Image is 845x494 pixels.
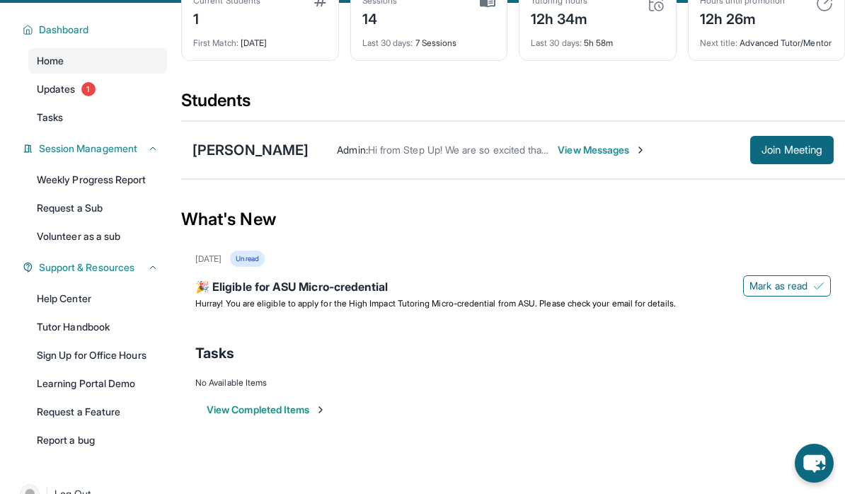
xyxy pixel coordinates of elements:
span: Support & Resources [39,260,134,275]
span: View Messages [558,143,646,157]
span: Mark as read [749,279,807,293]
a: Tutor Handbook [28,314,167,340]
a: Learning Portal Demo [28,371,167,396]
span: Home [37,54,64,68]
div: Students [181,89,845,120]
div: 14 [362,6,398,29]
div: [PERSON_NAME] [192,140,309,160]
a: Weekly Progress Report [28,167,167,193]
span: Next title : [700,38,738,48]
div: Unread [230,251,264,267]
button: Support & Resources [33,260,159,275]
span: Tasks [195,343,234,363]
span: Admin : [337,144,367,156]
a: Request a Sub [28,195,167,221]
span: Last 30 days : [362,38,413,48]
span: Join Meeting [761,146,822,154]
img: Mark as read [813,280,824,292]
a: Volunteer as a sub [28,224,167,249]
span: Dashboard [39,23,89,37]
a: Sign Up for Office Hours [28,343,167,368]
a: Updates1 [28,76,167,102]
a: Home [28,48,167,74]
span: Tasks [37,110,63,125]
div: 5h 58m [531,29,665,49]
button: View Completed Items [207,403,326,417]
span: Updates [37,82,76,96]
button: chat-button [795,444,834,483]
a: Report a bug [28,427,167,453]
a: Request a Feature [28,399,167,425]
div: 🎉 Eligible for ASU Micro-credential [195,278,831,298]
button: Join Meeting [750,136,834,164]
div: [DATE] [195,253,222,265]
div: [DATE] [193,29,327,49]
div: No Available Items [195,377,831,389]
a: Help Center [28,286,167,311]
img: Chevron-Right [635,144,646,156]
span: Last 30 days : [531,38,582,48]
span: Session Management [39,142,137,156]
div: What's New [181,188,845,251]
div: Advanced Tutor/Mentor [700,29,834,49]
div: 1 [193,6,260,29]
button: Dashboard [33,23,159,37]
button: Mark as read [743,275,831,297]
span: Hurray! You are eligible to apply for the High Impact Tutoring Micro-credential from ASU. Please ... [195,298,676,309]
span: First Match : [193,38,238,48]
button: Session Management [33,142,159,156]
div: 12h 34m [531,6,588,29]
span: 1 [81,82,96,96]
div: 7 Sessions [362,29,496,49]
a: Tasks [28,105,167,130]
div: 12h 26m [700,6,785,29]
